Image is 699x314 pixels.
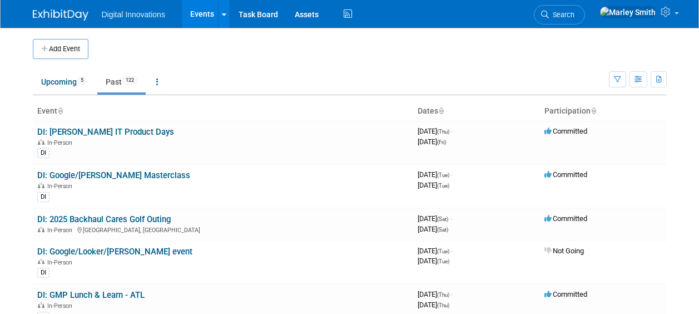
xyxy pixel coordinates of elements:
[37,170,190,180] a: DI: Google/[PERSON_NAME] Masterclass
[544,247,584,255] span: Not Going
[47,302,76,310] span: In-Person
[437,302,449,308] span: (Thu)
[549,11,574,19] span: Search
[418,170,453,179] span: [DATE]
[418,301,449,309] span: [DATE]
[544,290,587,298] span: Committed
[437,172,449,178] span: (Tue)
[47,259,76,266] span: In-Person
[47,183,76,190] span: In-Person
[418,127,453,135] span: [DATE]
[77,76,87,85] span: 5
[33,102,413,121] th: Event
[47,139,76,146] span: In-Person
[437,129,449,135] span: (Thu)
[37,268,49,278] div: DI
[413,102,540,121] th: Dates
[418,247,453,255] span: [DATE]
[418,257,449,265] span: [DATE]
[418,225,448,233] span: [DATE]
[38,227,44,232] img: In-Person Event
[33,39,88,59] button: Add Event
[437,292,449,298] span: (Thu)
[37,247,192,257] a: DI: Google/Looker/[PERSON_NAME] event
[437,258,449,264] span: (Tue)
[544,170,587,179] span: Committed
[38,139,44,145] img: In-Person Event
[437,248,449,254] span: (Tue)
[37,290,145,300] a: DI: GMP Lunch & Learn - ATL
[102,10,165,19] span: Digital Innovations
[97,71,146,92] a: Past122
[37,127,174,137] a: DI: [PERSON_NAME] IT Product Days
[57,106,63,115] a: Sort by Event Name
[47,227,76,234] span: In-Person
[591,106,596,115] a: Sort by Participation Type
[33,9,88,21] img: ExhibitDay
[418,214,452,223] span: [DATE]
[37,225,409,234] div: [GEOGRAPHIC_DATA], [GEOGRAPHIC_DATA]
[437,183,449,189] span: (Tue)
[438,106,444,115] a: Sort by Start Date
[451,290,453,298] span: -
[38,259,44,264] img: In-Person Event
[122,76,137,85] span: 122
[450,214,452,223] span: -
[451,127,453,135] span: -
[534,5,585,24] a: Search
[37,192,49,202] div: DI
[418,290,453,298] span: [DATE]
[540,102,667,121] th: Participation
[437,139,446,145] span: (Fri)
[544,214,587,223] span: Committed
[33,71,95,92] a: Upcoming5
[451,170,453,179] span: -
[418,138,446,146] span: [DATE]
[599,6,656,18] img: Marley Smith
[37,214,171,224] a: DI: 2025 Backhaul Cares Golf Outing
[37,148,49,158] div: DI
[38,302,44,308] img: In-Person Event
[451,247,453,255] span: -
[437,216,448,222] span: (Sat)
[38,183,44,188] img: In-Person Event
[418,181,449,189] span: [DATE]
[544,127,587,135] span: Committed
[437,227,448,233] span: (Sat)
